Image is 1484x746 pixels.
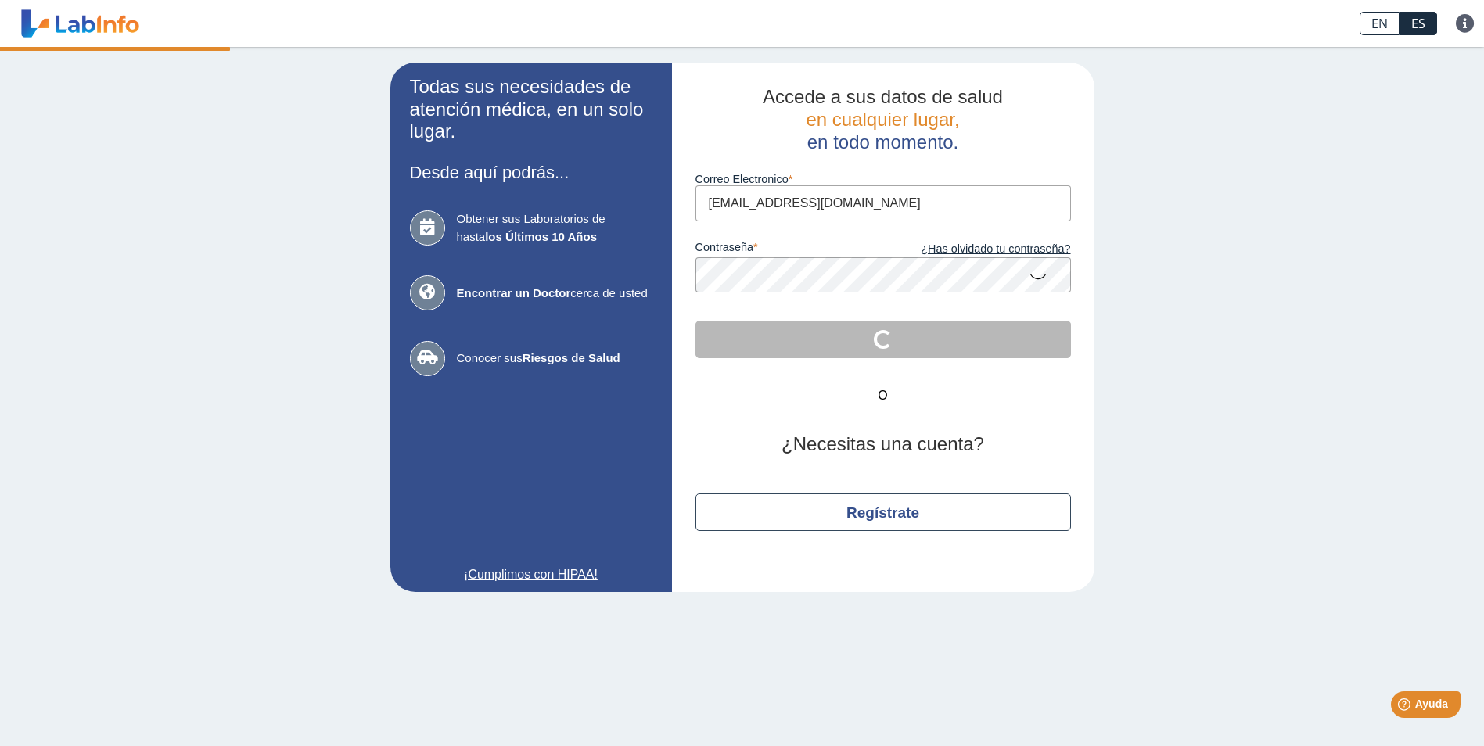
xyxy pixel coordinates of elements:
span: Accede a sus datos de salud [763,86,1003,107]
h2: ¿Necesitas una cuenta? [695,433,1071,456]
a: ¡Cumplimos con HIPAA! [410,565,652,584]
a: EN [1360,12,1400,35]
span: cerca de usted [457,285,652,303]
span: en todo momento. [807,131,958,152]
iframe: Help widget launcher [1345,685,1467,729]
label: Correo Electronico [695,173,1071,185]
button: Regístrate [695,493,1071,531]
b: Riesgos de Salud [523,351,620,364]
span: Obtener sus Laboratorios de hasta [457,210,652,246]
h2: Todas sus necesidades de atención médica, en un solo lugar. [410,76,652,143]
b: Encontrar un Doctor [457,286,571,299]
a: ES [1400,12,1437,35]
span: O [836,386,930,405]
span: Conocer sus [457,350,652,368]
b: los Últimos 10 Años [485,230,597,243]
a: ¿Has olvidado tu contraseña? [883,241,1071,258]
label: contraseña [695,241,883,258]
h3: Desde aquí podrás... [410,163,652,182]
span: en cualquier lugar, [806,109,959,130]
